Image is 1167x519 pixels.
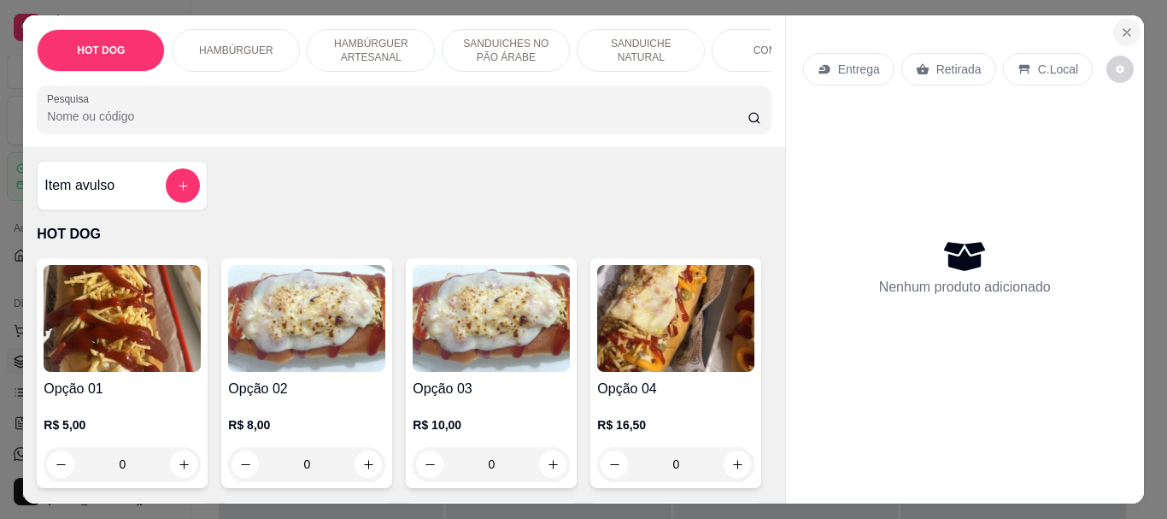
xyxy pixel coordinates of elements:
[597,265,754,372] img: product-image
[321,37,420,64] p: HAMBÚRGUER ARTESANAL
[44,379,201,399] h4: Opção 01
[77,44,125,57] p: HOT DOG
[597,416,754,433] p: R$ 16,50
[44,265,201,372] img: product-image
[413,416,570,433] p: R$ 10,00
[228,379,385,399] h4: Opção 02
[1113,19,1141,46] button: Close
[879,277,1051,298] p: Nenhum produto adicionado
[228,416,385,433] p: R$ 8,00
[456,37,555,64] p: SANDUICHES NO PÃO ÁRABE
[166,168,200,203] button: add-separate-item
[228,265,385,372] img: product-image
[838,61,880,78] p: Entrega
[597,379,754,399] h4: Opção 04
[413,379,570,399] h4: Opção 03
[1106,56,1134,83] button: decrease-product-quantity
[199,44,273,57] p: HAMBÚRGUER
[47,108,748,125] input: Pesquisa
[1038,61,1078,78] p: C.Local
[591,37,690,64] p: SANDUICHE NATURAL
[44,416,201,433] p: R$ 5,00
[413,265,570,372] img: product-image
[754,44,799,57] p: COMBOS
[47,91,95,106] label: Pesquisa
[936,61,982,78] p: Retirada
[44,175,114,196] h4: Item avulso
[37,224,771,245] p: HOT DOG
